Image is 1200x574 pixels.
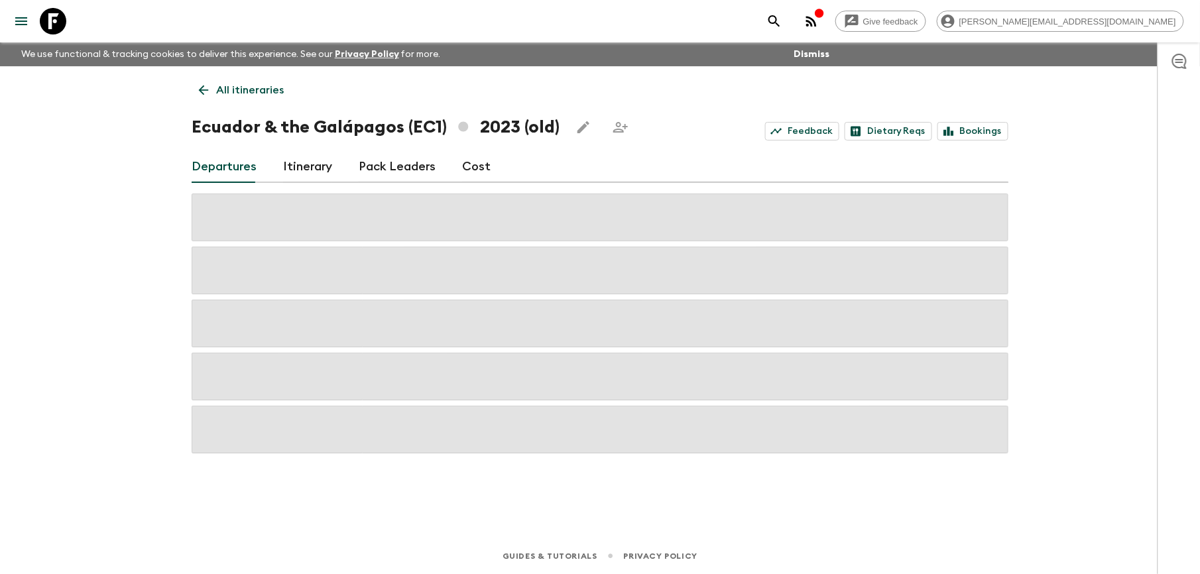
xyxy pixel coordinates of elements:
[16,42,446,66] p: We use functional & tracking cookies to deliver this experience. See our for more.
[845,122,932,141] a: Dietary Reqs
[607,114,634,141] span: Share this itinerary
[462,151,491,183] a: Cost
[192,151,257,183] a: Departures
[952,17,1183,27] span: [PERSON_NAME][EMAIL_ADDRESS][DOMAIN_NAME]
[192,77,291,103] a: All itineraries
[570,114,597,141] button: Edit this itinerary
[216,82,284,98] p: All itineraries
[765,122,839,141] a: Feedback
[335,50,399,59] a: Privacy Policy
[192,114,560,141] h1: Ecuador & the Galápagos (EC1) 2023 (old)
[503,549,597,563] a: Guides & Tutorials
[790,45,833,64] button: Dismiss
[937,122,1008,141] a: Bookings
[937,11,1184,32] div: [PERSON_NAME][EMAIL_ADDRESS][DOMAIN_NAME]
[835,11,926,32] a: Give feedback
[8,8,34,34] button: menu
[856,17,926,27] span: Give feedback
[624,549,697,563] a: Privacy Policy
[359,151,436,183] a: Pack Leaders
[283,151,332,183] a: Itinerary
[761,8,788,34] button: search adventures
